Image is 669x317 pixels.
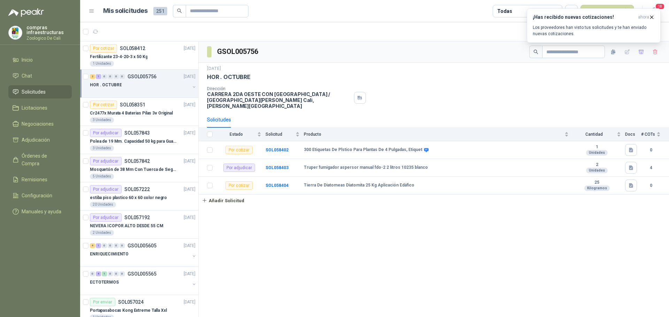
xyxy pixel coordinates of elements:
p: GSOL005756 [128,74,156,79]
div: 0 [114,243,119,248]
span: search [177,8,182,13]
h3: ¡Has recibido nuevas cotizaciones! [533,14,635,20]
div: 0 [90,271,95,276]
th: Cantidad [573,128,625,141]
p: CARRERA 2DA OESTE CON [GEOGRAPHIC_DATA] / [GEOGRAPHIC_DATA][PERSON_NAME] Cali , [PERSON_NAME][GEO... [207,91,351,109]
p: ENRIQUECIMIENTO [90,251,129,257]
a: Inicio [8,53,72,66]
p: Polea de 19 Mm. Capacidad 50 kg para Guaya. Cable O [GEOGRAPHIC_DATA] [90,138,177,145]
div: 1 Unidades [90,61,114,66]
p: SOL057192 [124,215,150,220]
span: Inicio [22,56,33,64]
p: [DATE] [184,271,195,277]
span: ahora [638,14,649,20]
p: [DATE] [184,243,195,249]
div: Por adjudicar [90,213,122,222]
div: 0 [114,74,119,79]
p: HOR . OCTUBRE [207,73,251,81]
p: HOR . OCTUBRE [90,82,122,88]
b: 0 [641,182,661,189]
div: Por adjudicar [90,185,122,193]
th: # COTs [641,128,669,141]
div: 0 [102,243,107,248]
a: Órdenes de Compra [8,149,72,170]
b: 0 [641,147,661,153]
span: search [533,49,538,54]
span: Chat [22,72,32,80]
div: Unidades [586,150,608,156]
p: [DATE] [184,158,195,165]
a: SOL058404 [266,183,289,188]
button: Añadir Solicitud [199,195,247,206]
div: 0 [108,243,113,248]
p: SOL057842 [124,159,150,164]
th: Solicitud [266,128,304,141]
div: 0 [108,74,113,79]
p: Cr2477x Murata 4 Baterias Pilas 3v Original [90,110,173,117]
a: Por adjudicarSOL057192[DATE] NEVERA ICOPOR ALTO DESDE 55 CM2 Unidades [80,211,198,239]
b: 2 [573,162,621,168]
div: 0 [102,74,107,79]
th: Producto [304,128,573,141]
span: Adjudicación [22,136,50,144]
span: Licitaciones [22,104,47,112]
div: Por adjudicar [90,129,122,137]
div: Por adjudicar [90,157,122,165]
span: Remisiones [22,176,47,183]
div: 1 [102,271,107,276]
a: Solicitudes [8,85,72,98]
span: Solicitudes [22,88,46,96]
a: Por adjudicarSOL057843[DATE] Polea de 19 Mm. Capacidad 50 kg para Guaya. Cable O [GEOGRAPHIC_DATA... [80,126,198,154]
a: Por cotizarSOL058351[DATE] Cr2477x Murata 4 Baterias Pilas 3v Original3 Unidades [80,98,198,126]
div: Solicitudes [207,116,231,124]
div: 20 Unidades [90,202,116,207]
span: Configuración [22,192,52,199]
p: SOL057024 [118,300,144,304]
div: 1 [96,243,101,248]
h3: GSOL005756 [217,46,259,57]
b: Tierra De Diatomeas Diatomita 25 Kg Aplicación Edáfico [304,183,414,188]
b: Truper fumigador aspersor manual fdo-2 2 litros 10235 blanco [304,165,428,171]
a: 4 1 0 0 0 0 GSOL005605[DATE] ENRIQUECIMIENTO [90,241,197,264]
p: Mosquetón de 38 Mm Con Tuerca de Seguridad. Carga 100 kg [90,166,177,173]
b: 300 Etiquetas De Plstico Para Plantas De 4 Pulgadas, Etiquet [304,147,422,153]
p: [DATE] [184,130,195,136]
div: 0 [120,271,125,276]
th: Estado [217,128,266,141]
a: Negociaciones [8,117,72,130]
p: SOL058351 [120,102,145,107]
span: Producto [304,132,563,137]
p: Dirección [207,86,351,91]
a: Por cotizarSOL058412[DATE] Fertilizante 23-4-20-3 x 50 Kg1 Unidades [80,41,198,70]
a: Licitaciones [8,101,72,114]
span: 18 [655,3,665,10]
p: Portapasabocas Kong Extreme Talla Xxl [90,307,167,314]
span: Estado [217,132,256,137]
div: 3 Unidades [90,117,114,123]
p: Zoologico De Cali [26,36,72,40]
span: Manuales y ayuda [22,208,61,215]
div: Por adjudicar [223,164,255,172]
p: GSOL005605 [128,243,156,248]
a: SOL058402 [266,148,289,152]
a: Manuales y ayuda [8,205,72,218]
p: Los proveedores han visto tus solicitudes y te han enviado nuevas cotizaciones. [533,24,655,37]
span: Cantidad [573,132,615,137]
b: 1 [573,144,621,150]
div: Todas [497,7,512,15]
p: SOL057843 [124,130,150,135]
a: Por adjudicarSOL057222[DATE] estiba piso plastico 60 x 60 color negro20 Unidades [80,182,198,211]
button: 18 [648,5,661,17]
button: ¡Has recibido nuevas cotizaciones!ahora Los proveedores han visto tus solicitudes y te han enviad... [527,8,661,43]
div: 4 [96,271,101,276]
b: 25 [573,180,621,185]
a: Remisiones [8,173,72,186]
div: Por enviar [90,298,115,306]
div: 4 [90,243,95,248]
a: Adjudicación [8,133,72,146]
a: Añadir Solicitud [199,195,669,206]
th: Docs [625,128,641,141]
div: 0 [114,271,119,276]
